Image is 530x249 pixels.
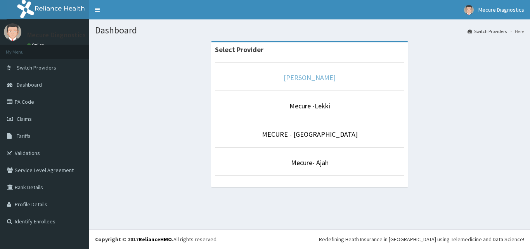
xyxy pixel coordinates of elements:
a: RelianceHMO [139,236,172,243]
a: Mecure- Ajah [291,158,329,167]
span: Switch Providers [17,64,56,71]
span: Claims [17,115,32,122]
footer: All rights reserved. [89,229,530,249]
span: Tariffs [17,132,31,139]
a: [PERSON_NAME] [284,73,336,82]
p: Mecure Diagnostics [27,31,86,38]
img: User Image [4,23,21,41]
a: Mecure -Lekki [289,101,330,110]
h1: Dashboard [95,25,524,35]
span: Mecure Diagnostics [478,6,524,13]
img: User Image [464,5,474,15]
a: Switch Providers [468,28,507,35]
strong: Copyright © 2017 . [95,236,173,243]
div: Redefining Heath Insurance in [GEOGRAPHIC_DATA] using Telemedicine and Data Science! [319,235,524,243]
strong: Select Provider [215,45,263,54]
a: MECURE - [GEOGRAPHIC_DATA] [262,130,358,139]
span: Dashboard [17,81,42,88]
li: Here [507,28,524,35]
a: Online [27,42,46,48]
